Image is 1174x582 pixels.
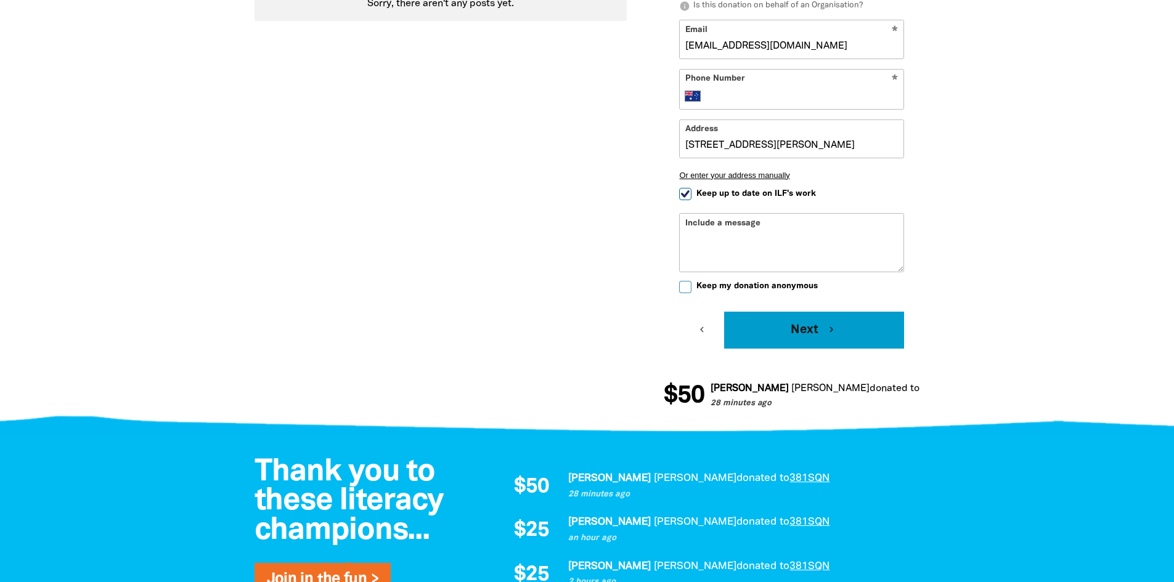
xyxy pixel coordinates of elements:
[568,474,651,483] em: [PERSON_NAME]
[679,312,724,349] button: chevron_left
[654,562,736,571] em: [PERSON_NAME]
[736,474,789,483] span: donated to
[696,188,816,200] span: Keep up to date on ILF's work
[679,281,691,293] input: Keep my donation anonymous
[654,474,736,483] em: [PERSON_NAME]
[664,376,919,416] div: Donation stream
[892,75,898,86] i: Required
[696,280,818,292] span: Keep my donation anonymous
[255,458,444,545] span: Thank you to these literacy champions...
[568,562,651,571] em: [PERSON_NAME]
[789,384,868,393] em: [PERSON_NAME]
[918,384,955,393] a: 381SQN
[679,1,690,12] i: info
[709,384,787,393] em: [PERSON_NAME]
[654,517,736,527] em: [PERSON_NAME]
[736,517,789,527] span: donated to
[789,562,830,571] a: 381SQN
[568,532,907,544] p: an hour ago
[662,384,703,408] span: $50
[568,517,651,527] em: [PERSON_NAME]
[514,520,549,541] span: $25
[789,517,830,527] a: 381SQN
[679,188,691,200] input: Keep up to date on ILF's work
[568,488,907,501] p: 28 minutes ago
[724,312,904,349] button: Next chevron_right
[826,324,837,335] i: chevron_right
[868,384,918,393] span: donated to
[514,477,549,498] span: $50
[696,324,707,335] i: chevron_left
[679,171,904,180] button: Or enter your address manually
[789,474,830,483] a: 381SQN
[736,562,789,571] span: donated to
[709,398,955,410] p: 28 minutes ago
